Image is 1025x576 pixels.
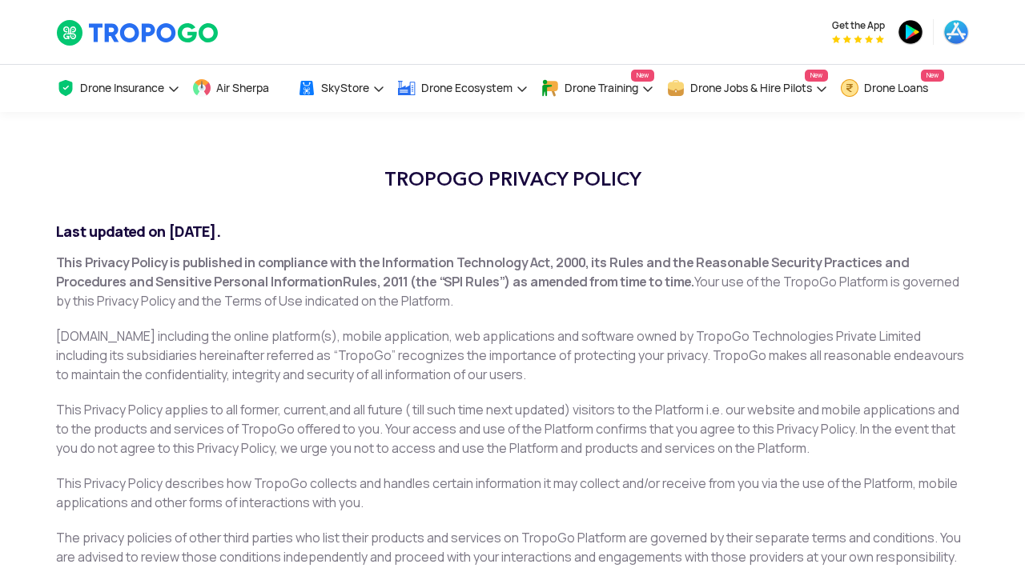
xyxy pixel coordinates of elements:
[80,82,164,94] span: Drone Insurance
[921,70,944,82] span: New
[898,19,923,45] img: ic_playstore.png
[421,82,512,94] span: Drone Ecosystem
[565,82,638,94] span: Drone Training
[864,82,928,94] span: Drone Loans
[321,82,369,94] span: SkyStore
[56,160,969,198] h1: TROPOGO PRIVACY POLICY
[690,82,812,94] span: Drone Jobs & Hire Pilots
[631,70,654,82] span: New
[943,19,969,45] img: ic_appstore.png
[397,65,529,112] a: Drone Ecosystem
[56,529,969,567] p: The privacy policies of other third parties who list their products and services on TropoGo Platf...
[192,65,285,112] a: Air Sherpa
[56,65,180,112] a: Drone Insurance
[297,65,385,112] a: SkyStore
[216,82,269,94] span: Air Sherpa
[56,254,909,290] strong: This Privacy Policy is published in compliance with the Information Technology Act, 2000, its Rul...
[541,65,654,112] a: Drone TrainingNew
[666,65,828,112] a: Drone Jobs & Hire PilotsNew
[805,70,828,82] span: New
[56,222,969,242] h2: Last updated on [DATE].
[56,401,969,458] p: This Privacy Policy applies to all former, current,and all future ( till such time next updated) ...
[840,65,944,112] a: Drone LoansNew
[56,327,969,385] p: [DOMAIN_NAME] including the online platform(s), mobile application, web applications and software...
[832,35,884,43] img: App Raking
[56,19,220,46] img: TropoGo Logo
[832,19,885,32] span: Get the App
[56,254,969,311] p: Your use of the TropoGo Platform is governed by this Privacy Policy and the Terms of Use indicate...
[56,474,969,513] p: This Privacy Policy describes how TropoGo collects and handles certain information it may collect...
